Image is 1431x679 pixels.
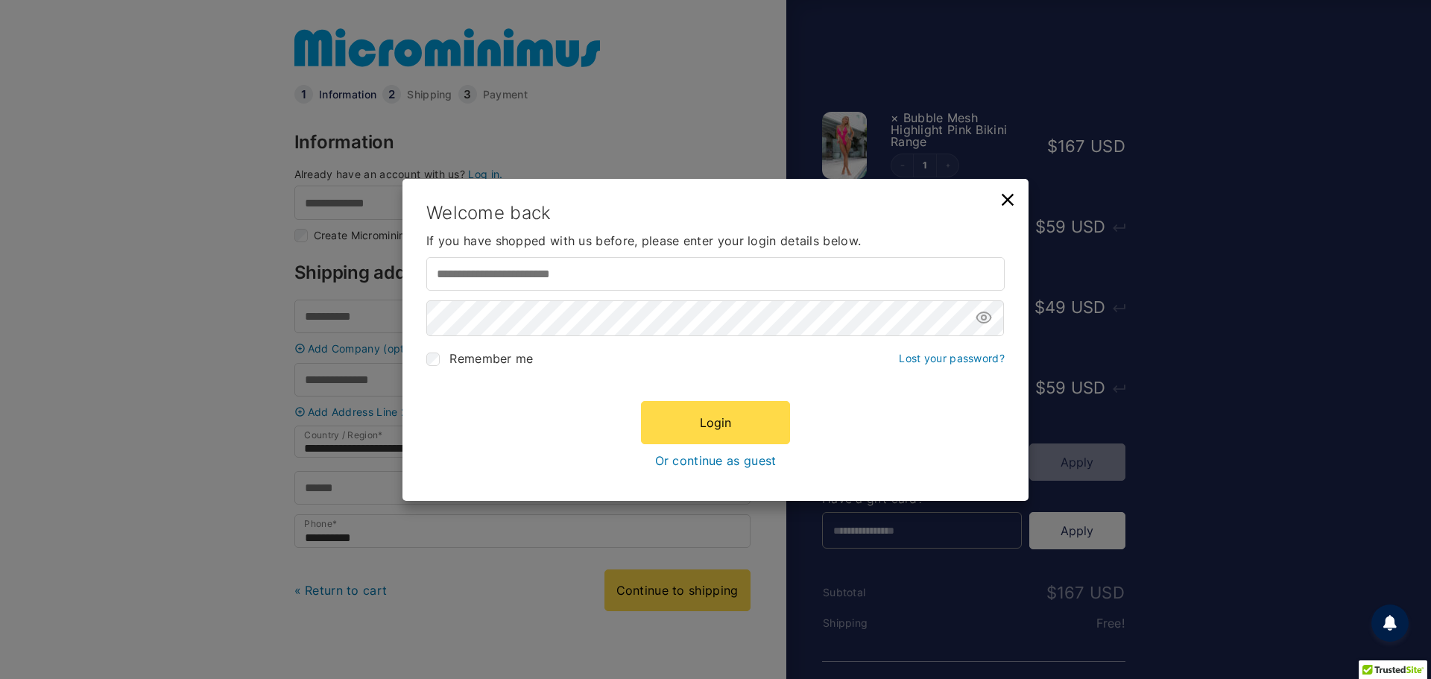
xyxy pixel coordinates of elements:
span: If you have shopped with us before, please enter your login details below. [426,233,861,248]
h3: Welcome back [426,203,1005,224]
a: Or continue as guest [655,453,777,467]
input: Remember me [426,353,440,366]
a: Lost your password? [899,352,1005,364]
span: Remember me [449,351,533,366]
button: Login [641,400,790,443]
